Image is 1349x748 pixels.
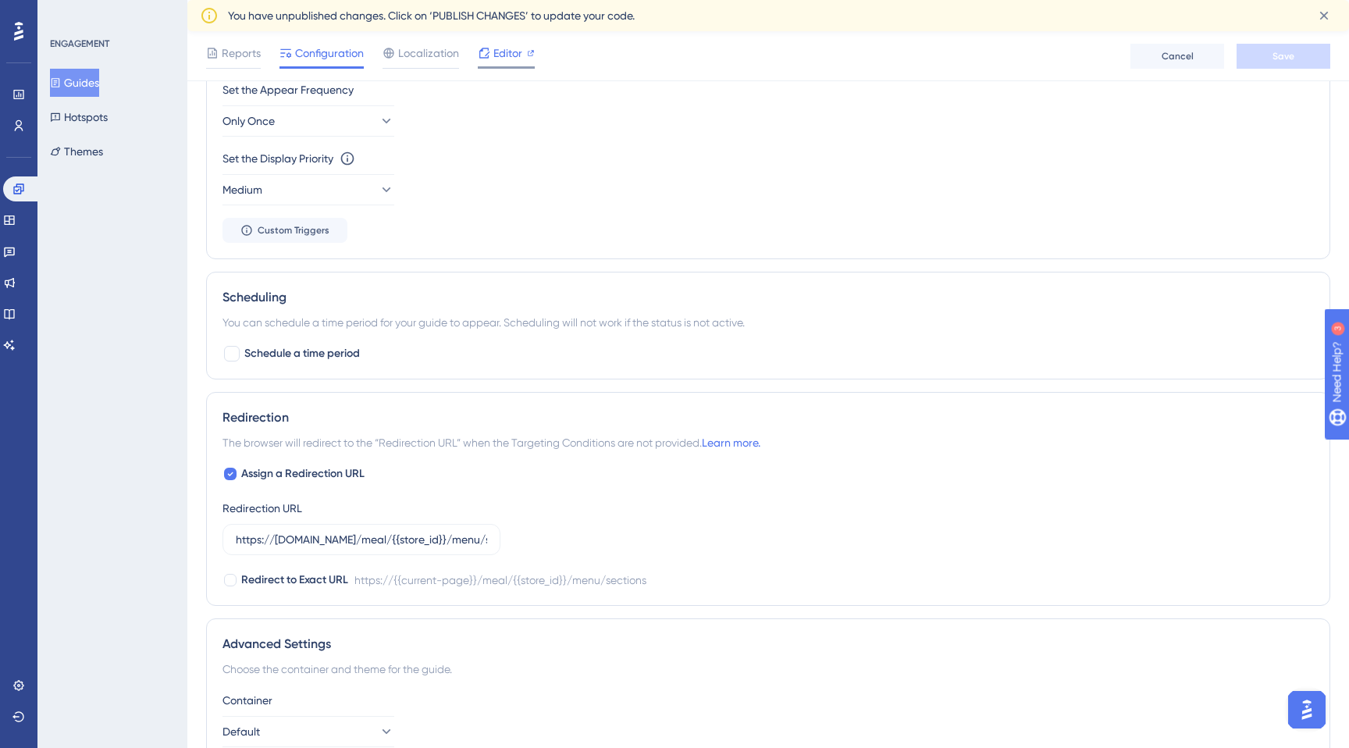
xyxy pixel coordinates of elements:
[222,408,1314,427] div: Redirection
[222,44,261,62] span: Reports
[244,344,360,363] span: Schedule a time period
[222,105,394,137] button: Only Once
[1130,44,1224,69] button: Cancel
[222,635,1314,654] div: Advanced Settings
[222,433,760,452] span: The browser will redirect to the “Redirection URL” when the Targeting Conditions are not provided.
[222,149,333,168] div: Set the Display Priority
[354,571,646,589] div: https://{{current-page}}/meal/{{store_id}}/menu/sections
[222,80,1314,99] div: Set the Appear Frequency
[228,6,635,25] span: You have unpublished changes. Click on ‘PUBLISH CHANGES’ to update your code.
[1272,50,1294,62] span: Save
[295,44,364,62] span: Configuration
[493,44,522,62] span: Editor
[222,218,347,243] button: Custom Triggers
[222,112,275,130] span: Only Once
[241,465,365,483] span: Assign a Redirection URL
[702,436,760,449] a: Learn more.
[222,288,1314,307] div: Scheduling
[222,499,302,518] div: Redirection URL
[50,103,108,131] button: Hotspots
[50,69,99,97] button: Guides
[258,224,329,237] span: Custom Triggers
[1237,44,1330,69] button: Save
[222,722,260,741] span: Default
[109,8,113,20] div: 3
[222,691,1314,710] div: Container
[37,4,98,23] span: Need Help?
[222,313,1314,332] div: You can schedule a time period for your guide to appear. Scheduling will not work if the status i...
[1283,686,1330,733] iframe: UserGuiding AI Assistant Launcher
[222,174,394,205] button: Medium
[398,44,459,62] span: Localization
[241,571,348,589] span: Redirect to Exact URL
[236,531,487,548] input: https://www.example.com/
[50,37,109,50] div: ENGAGEMENT
[222,180,262,199] span: Medium
[222,716,394,747] button: Default
[50,137,103,166] button: Themes
[1162,50,1194,62] span: Cancel
[222,660,1314,679] div: Choose the container and theme for the guide.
